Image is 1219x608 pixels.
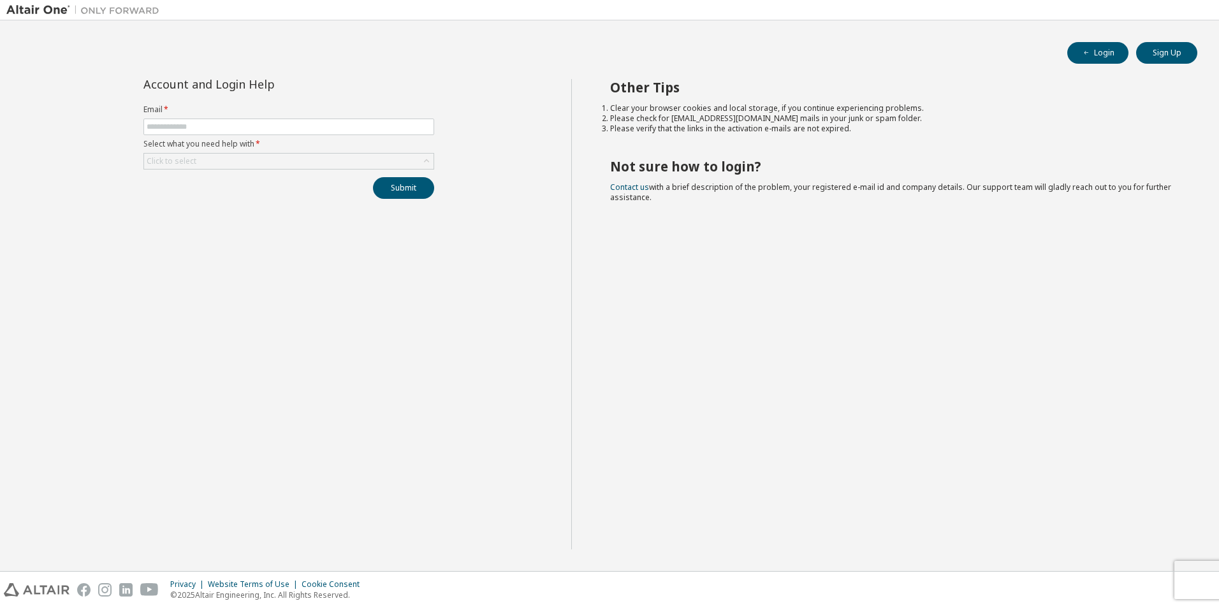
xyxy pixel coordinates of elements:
div: Website Terms of Use [208,579,302,590]
li: Please verify that the links in the activation e-mails are not expired. [610,124,1175,134]
div: Privacy [170,579,208,590]
img: linkedin.svg [119,583,133,597]
a: Contact us [610,182,649,192]
div: Click to select [147,156,196,166]
img: instagram.svg [98,583,112,597]
button: Login [1067,42,1128,64]
div: Click to select [144,154,434,169]
span: with a brief description of the problem, your registered e-mail id and company details. Our suppo... [610,182,1171,203]
h2: Other Tips [610,79,1175,96]
img: Altair One [6,4,166,17]
li: Please check for [EMAIL_ADDRESS][DOMAIN_NAME] mails in your junk or spam folder. [610,113,1175,124]
label: Select what you need help with [143,139,434,149]
label: Email [143,105,434,115]
div: Cookie Consent [302,579,367,590]
p: © 2025 Altair Engineering, Inc. All Rights Reserved. [170,590,367,600]
img: altair_logo.svg [4,583,69,597]
img: youtube.svg [140,583,159,597]
li: Clear your browser cookies and local storage, if you continue experiencing problems. [610,103,1175,113]
div: Account and Login Help [143,79,376,89]
button: Sign Up [1136,42,1197,64]
button: Submit [373,177,434,199]
h2: Not sure how to login? [610,158,1175,175]
img: facebook.svg [77,583,91,597]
